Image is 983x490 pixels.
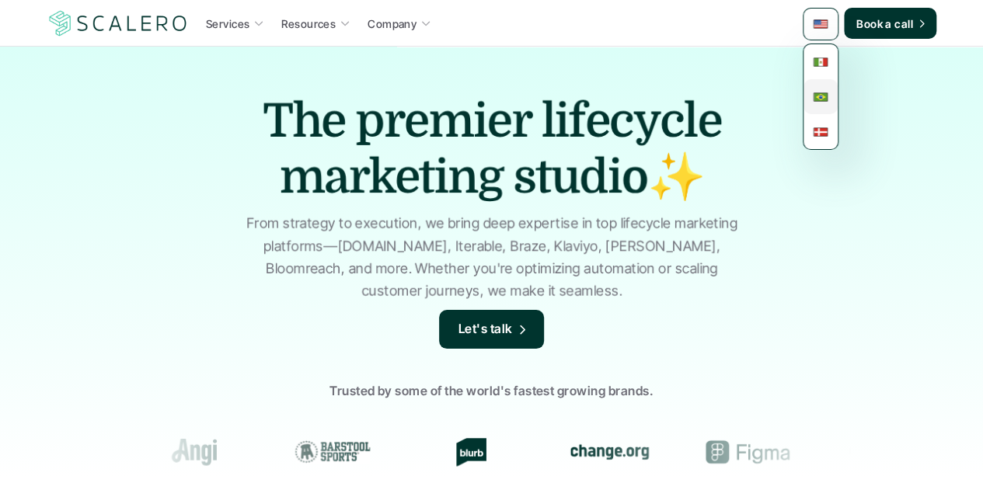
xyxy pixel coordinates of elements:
a: Let's talk [439,310,545,349]
h1: The premier lifecycle marketing studio✨ [220,93,764,205]
a: Book a call [844,8,936,39]
a: 🇩🇰 [803,114,838,149]
p: Book a call [856,16,913,32]
img: 🇺🇸 [813,16,828,32]
img: 🇧🇷 [813,89,828,105]
a: 🇧🇷 [803,79,838,114]
img: 🇩🇰 [813,124,828,140]
p: Company [368,16,417,32]
p: Resources [281,16,336,32]
p: Let's talk [458,319,513,339]
img: Scalero company logotype [47,9,190,38]
a: Scalero company logotype [47,9,190,37]
a: 🇲🇽 [803,44,838,79]
p: From strategy to execution, we bring deep expertise in top lifecycle marketing platforms—[DOMAIN_... [239,213,744,302]
img: 🇲🇽 [813,54,828,70]
p: Services [206,16,249,32]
